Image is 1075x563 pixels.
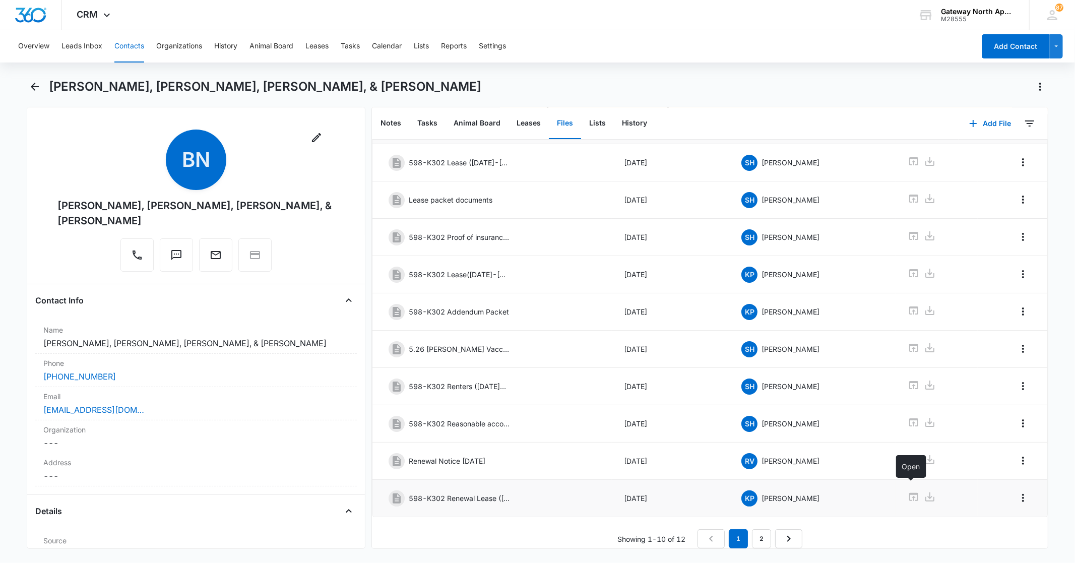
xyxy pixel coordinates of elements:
td: [DATE] [612,256,729,293]
button: Overflow Menu [1015,453,1031,469]
p: 5.26 [PERSON_NAME] Vaccine Records [409,344,510,354]
span: SH [741,192,757,208]
button: Close [341,503,357,519]
button: Animal Board [249,30,293,62]
button: Close [341,292,357,308]
p: 598-K302 Renters ([DATE]-[DATE]) [409,381,510,392]
button: Leases [509,108,549,139]
span: KP [741,304,757,320]
label: Phone [43,358,348,368]
button: Settings [479,30,506,62]
button: Actions [1032,79,1048,95]
div: notifications count [1055,4,1063,12]
span: RV [741,453,757,469]
div: Address--- [35,453,356,486]
div: Phone[PHONE_NUMBER] [35,354,356,387]
span: KP [741,490,757,507]
p: [PERSON_NAME] [762,232,819,242]
td: [DATE] [612,405,729,443]
h4: Details [35,505,62,517]
button: Filters [1022,115,1038,132]
button: Overflow Menu [1015,490,1031,506]
button: Files [549,108,581,139]
button: Organizations [156,30,202,62]
button: Add Contact [982,34,1050,58]
button: Overview [18,30,49,62]
label: Email [43,391,348,402]
span: SH [741,416,757,432]
button: Overflow Menu [1015,229,1031,245]
a: Email [199,254,232,263]
button: Back [27,79,42,95]
a: Page 2 [752,529,771,548]
p: [PERSON_NAME] [762,418,819,429]
a: [PHONE_NUMBER] [43,370,116,383]
td: [DATE] [612,443,729,480]
div: Open [896,455,926,478]
div: [PERSON_NAME], [PERSON_NAME], [PERSON_NAME], & [PERSON_NAME] [57,198,334,228]
button: Text [160,238,193,272]
td: [DATE] [612,144,729,181]
a: Call [120,254,154,263]
a: [EMAIL_ADDRESS][DOMAIN_NAME] [43,404,144,416]
td: [DATE] [612,480,729,517]
label: Source [43,535,348,546]
span: SH [741,155,757,171]
button: Lists [414,30,429,62]
button: Overflow Menu [1015,303,1031,320]
h4: Contact Info [35,294,84,306]
button: Contacts [114,30,144,62]
p: Showing 1-10 of 12 [617,534,685,544]
p: 598-K302 Addendum Packet [409,306,509,317]
dd: Walk In / Tour [43,548,348,560]
p: 598-K302 Proof of insurance ([DATE]-[DATE]) [409,232,510,242]
div: Organization--- [35,420,356,453]
button: Overflow Menu [1015,192,1031,208]
p: 598-K302 Lease([DATE]-[DATE]) [409,269,510,280]
button: Reports [441,30,467,62]
button: Animal Board [446,108,509,139]
button: Tasks [341,30,360,62]
td: [DATE] [612,181,729,219]
td: [DATE] [612,368,729,405]
button: Leads Inbox [61,30,102,62]
p: [PERSON_NAME] [762,269,819,280]
span: BN [166,130,226,190]
div: account name [941,8,1015,16]
p: [PERSON_NAME] [762,493,819,504]
label: Address [43,457,348,468]
span: 87 [1055,4,1063,12]
nav: Pagination [698,529,802,548]
em: 1 [729,529,748,548]
td: [DATE] [612,293,729,331]
div: Email[EMAIL_ADDRESS][DOMAIN_NAME] [35,387,356,420]
span: SH [741,229,757,245]
div: account id [941,16,1015,23]
p: [PERSON_NAME] [762,306,819,317]
p: 598-K302 Renewal Lease ([DATE]-[DATE]) [409,493,510,504]
td: [DATE] [612,331,729,368]
span: SH [741,341,757,357]
p: [PERSON_NAME] [762,157,819,168]
p: Renewal Notice [DATE] [409,456,485,466]
p: Lease packet documents [409,195,492,205]
dd: [PERSON_NAME], [PERSON_NAME], [PERSON_NAME], & [PERSON_NAME] [43,337,348,349]
a: Text [160,254,193,263]
button: Leases [305,30,329,62]
button: Overflow Menu [1015,341,1031,357]
button: Overflow Menu [1015,266,1031,282]
a: Next Page [775,529,802,548]
div: Name[PERSON_NAME], [PERSON_NAME], [PERSON_NAME], & [PERSON_NAME] [35,321,356,354]
p: [PERSON_NAME] [762,381,819,392]
p: 598-K302 Lease ([DATE]-[DATE]) [409,157,510,168]
label: Name [43,325,348,335]
label: Organization [43,424,348,435]
button: Overflow Menu [1015,378,1031,394]
button: Calendar [372,30,402,62]
button: Add File [959,111,1022,136]
button: History [614,108,655,139]
button: Overflow Menu [1015,154,1031,170]
p: [PERSON_NAME] [762,456,819,466]
p: 598-K302 Reasonable accommodation letter approval [409,418,510,429]
button: Call [120,238,154,272]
